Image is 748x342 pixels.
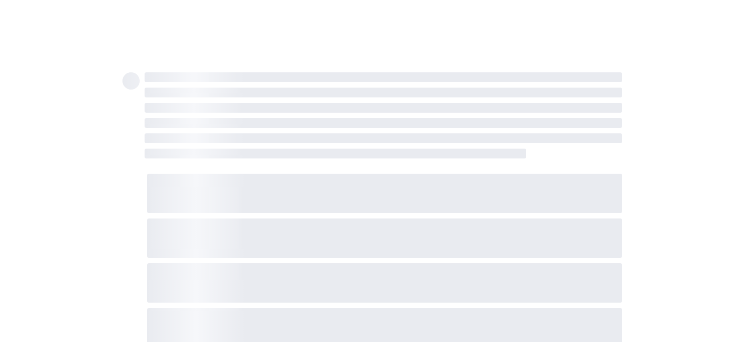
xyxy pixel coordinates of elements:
[145,149,527,158] span: ‌
[145,118,622,128] span: ‌
[145,72,622,82] span: ‌
[145,133,622,143] span: ‌
[145,88,622,97] span: ‌
[147,174,622,213] span: ‌
[145,103,622,113] span: ‌
[147,263,622,303] span: ‌
[147,218,622,258] span: ‌
[122,72,140,90] span: ‌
